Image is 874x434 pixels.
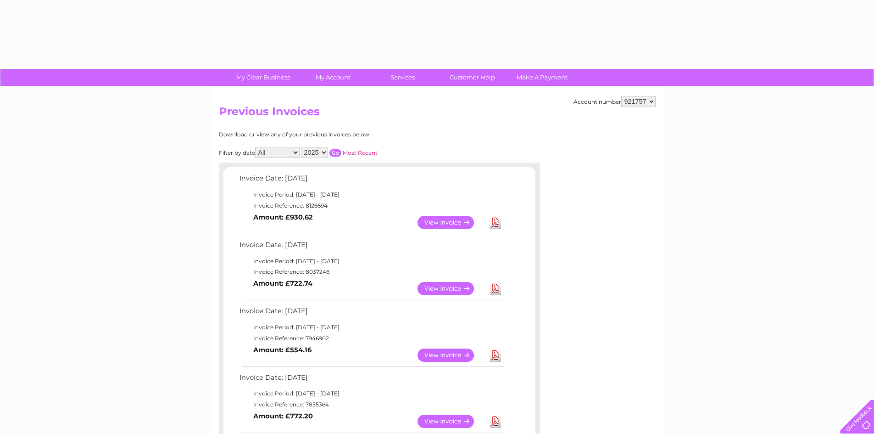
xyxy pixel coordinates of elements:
[219,105,656,123] h2: Previous Invoices
[237,266,506,277] td: Invoice Reference: 8037246
[219,131,460,138] div: Download or view any of your previous invoices below.
[237,388,506,399] td: Invoice Period: [DATE] - [DATE]
[418,349,485,362] a: View
[490,282,501,295] a: Download
[237,172,506,189] td: Invoice Date: [DATE]
[237,189,506,200] td: Invoice Period: [DATE] - [DATE]
[253,213,313,221] b: Amount: £930.62
[490,415,501,428] a: Download
[504,69,580,86] a: Make A Payment
[237,333,506,344] td: Invoice Reference: 7946902
[490,349,501,362] a: Download
[573,96,656,107] div: Account number
[418,415,485,428] a: View
[237,239,506,256] td: Invoice Date: [DATE]
[295,69,371,86] a: My Account
[490,216,501,229] a: Download
[237,399,506,410] td: Invoice Reference: 7855364
[434,69,510,86] a: Customer Help
[365,69,440,86] a: Services
[418,282,485,295] a: View
[418,216,485,229] a: View
[237,200,506,211] td: Invoice Reference: 8126694
[253,279,312,287] b: Amount: £722.74
[225,69,301,86] a: My Clear Business
[237,256,506,267] td: Invoice Period: [DATE] - [DATE]
[219,147,460,158] div: Filter by date
[237,305,506,322] td: Invoice Date: [DATE]
[237,372,506,389] td: Invoice Date: [DATE]
[343,149,378,156] a: Most Recent
[253,412,313,420] b: Amount: £772.20
[253,346,312,354] b: Amount: £554.16
[237,322,506,333] td: Invoice Period: [DATE] - [DATE]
